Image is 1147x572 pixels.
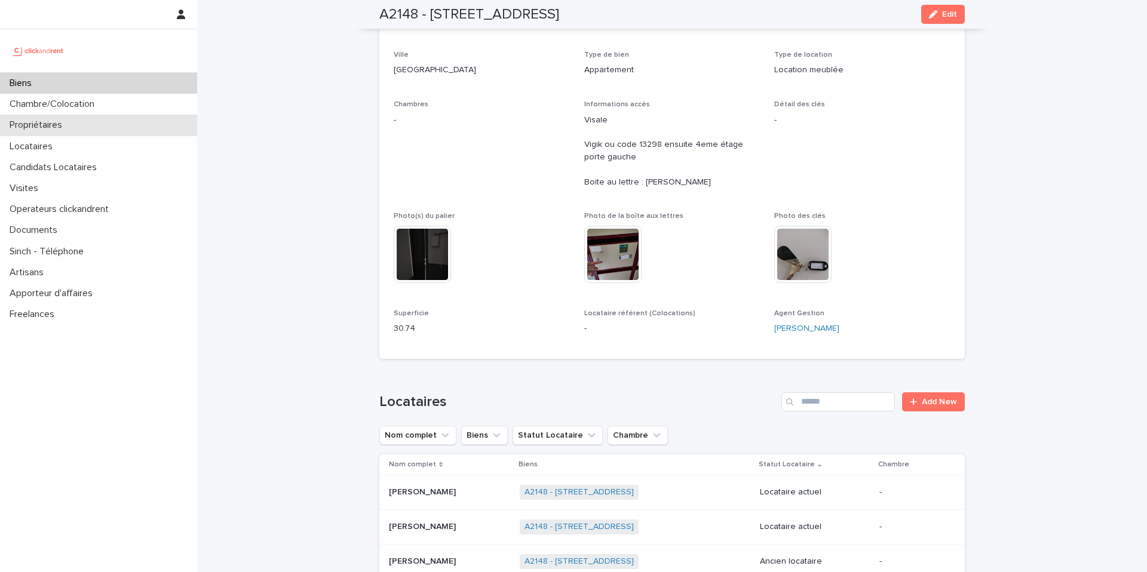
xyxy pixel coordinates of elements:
span: Edit [942,10,957,19]
p: Locataire actuel [760,522,870,532]
span: Superficie [394,310,429,317]
span: Photo des clés [774,213,826,220]
p: Propriétaires [5,119,72,131]
span: Type de location [774,51,832,59]
p: - [879,522,946,532]
p: Freelances [5,309,64,320]
span: Ville [394,51,409,59]
p: Appartement [584,64,760,76]
span: Informations accès [584,101,650,108]
span: Add New [922,398,957,406]
p: Chambre/Colocation [5,99,104,110]
button: Edit [921,5,965,24]
p: Location meublée [774,64,950,76]
span: Photo(s) du palier [394,213,455,220]
p: - [774,114,950,127]
span: Agent Gestion [774,310,824,317]
p: [PERSON_NAME] [389,519,458,532]
p: Artisans [5,267,53,278]
button: Biens [461,426,508,445]
p: [PERSON_NAME] [389,554,458,567]
p: Statut Locataire [759,458,815,471]
p: [GEOGRAPHIC_DATA] [394,64,570,76]
button: Chambre [608,426,668,445]
span: Détail des clés [774,101,825,108]
p: Sinch - Téléphone [5,246,93,257]
h2: A2148 - [STREET_ADDRESS] [379,6,559,23]
p: Locataire actuel [760,487,870,497]
p: Visale Vigik ou code 13298 ensuite 4eme étage porte gauche Boite au lettre : [PERSON_NAME] [584,114,760,189]
p: Chambre [878,458,909,471]
a: A2148 - [STREET_ADDRESS] [525,556,634,567]
span: Chambres [394,101,428,108]
p: [PERSON_NAME] [389,485,458,497]
p: Operateurs clickandrent [5,204,118,215]
p: Ancien locataire [760,556,870,567]
p: 30.74 [394,322,570,335]
a: A2148 - [STREET_ADDRESS] [525,487,634,497]
p: Locataires [5,141,62,152]
img: UCB0brd3T0yccxBKYDjQ [10,39,68,63]
p: Biens [519,458,538,471]
p: Candidats Locataires [5,162,106,173]
p: Documents [5,225,67,236]
p: - [879,556,946,567]
tr: [PERSON_NAME][PERSON_NAME] A2148 - [STREET_ADDRESS] Locataire actuel- [379,510,965,545]
h1: Locataires [379,393,777,411]
p: Biens [5,78,41,89]
a: [PERSON_NAME] [774,322,839,335]
p: Nom complet [389,458,436,471]
p: - [394,114,570,127]
a: Add New [902,392,965,411]
span: Type de bien [584,51,629,59]
p: Apporteur d'affaires [5,288,102,299]
p: - [879,487,946,497]
p: Visites [5,183,48,194]
button: Nom complet [379,426,456,445]
input: Search [781,392,895,411]
tr: [PERSON_NAME][PERSON_NAME] A2148 - [STREET_ADDRESS] Locataire actuel- [379,475,965,510]
span: Locataire référent (Colocations) [584,310,695,317]
span: Photo de la boîte aux lettres [584,213,683,220]
p: - [584,322,760,335]
a: A2148 - [STREET_ADDRESS] [525,522,634,532]
button: Statut Locataire [513,426,603,445]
